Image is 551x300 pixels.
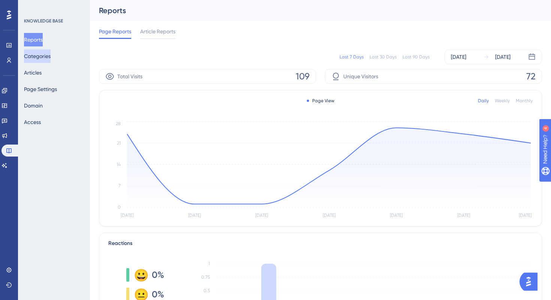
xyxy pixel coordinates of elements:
[495,52,511,61] div: [DATE]
[24,33,43,46] button: Reports
[340,54,364,60] div: Last 7 Days
[24,18,63,24] div: KNOWLEDGE BASE
[323,213,335,218] tspan: [DATE]
[343,72,378,81] span: Unique Visitors
[99,5,523,16] div: Reports
[118,204,121,210] tspan: 0
[24,82,57,96] button: Page Settings
[117,140,121,146] tspan: 21
[118,183,121,188] tspan: 7
[451,52,466,61] div: [DATE]
[516,98,533,104] div: Monthly
[201,275,210,280] tspan: 0.75
[307,98,334,104] div: Page View
[24,99,43,112] button: Domain
[117,162,121,167] tspan: 14
[296,70,310,82] span: 109
[255,213,268,218] tspan: [DATE]
[18,2,47,11] span: Need Help?
[519,213,532,218] tspan: [DATE]
[495,98,510,104] div: Weekly
[520,270,542,293] iframe: UserGuiding AI Assistant Launcher
[208,261,210,266] tspan: 1
[117,72,142,81] span: Total Visits
[204,288,210,293] tspan: 0.5
[99,27,131,36] span: Page Reports
[457,213,470,218] tspan: [DATE]
[140,27,175,36] span: Article Reports
[390,213,403,218] tspan: [DATE]
[24,49,51,63] button: Categories
[370,54,397,60] div: Last 30 Days
[403,54,430,60] div: Last 90 Days
[121,213,133,218] tspan: [DATE]
[526,70,536,82] span: 72
[24,66,42,79] button: Articles
[478,98,489,104] div: Daily
[24,115,41,129] button: Access
[108,239,533,248] div: Reactions
[134,269,146,281] div: 😀
[152,269,164,281] span: 0%
[188,213,201,218] tspan: [DATE]
[116,121,121,126] tspan: 28
[52,4,54,10] div: 4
